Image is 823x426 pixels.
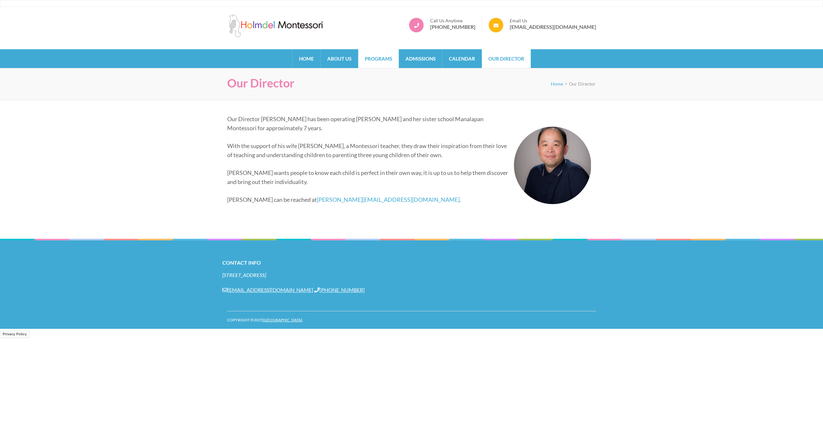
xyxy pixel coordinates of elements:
[551,81,563,86] a: Home
[222,271,601,279] address: [STREET_ADDRESS]
[321,49,358,68] a: About Us
[430,24,475,30] a: [PHONE_NUMBER]
[222,287,313,293] a: [EMAIL_ADDRESS][DOMAIN_NAME]
[227,195,591,204] p: [PERSON_NAME] can be reached at .
[227,15,324,37] img: Holmdel Montessori School
[442,49,482,68] a: Calendar
[510,18,596,24] span: Email Us
[399,49,442,68] a: Admissions
[293,49,320,68] a: Home
[565,81,567,86] span: >
[227,76,295,90] h1: Our Director
[482,49,531,68] a: Our Director
[263,317,302,322] a: [GEOGRAPHIC_DATA]
[222,258,601,267] h2: Contact Info
[314,287,365,293] a: [PHONE_NUMBER]
[227,168,591,186] p: [PERSON_NAME] wants people to know each child is perfect in their own way, it is up to us to help...
[227,311,596,329] div: Copyright ©2025 .
[510,24,596,30] a: [EMAIL_ADDRESS][DOMAIN_NAME]
[358,49,399,68] a: Programs
[317,196,460,203] a: [PERSON_NAME][EMAIL_ADDRESS][DOMAIN_NAME]
[227,114,591,132] p: Our Director [PERSON_NAME] has been operating [PERSON_NAME] and her sister school Manalapan Monte...
[227,141,591,159] p: With the support of his wife [PERSON_NAME], a Montessori teacher, they draw their inspiration fro...
[430,18,475,24] span: Call Us Anytime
